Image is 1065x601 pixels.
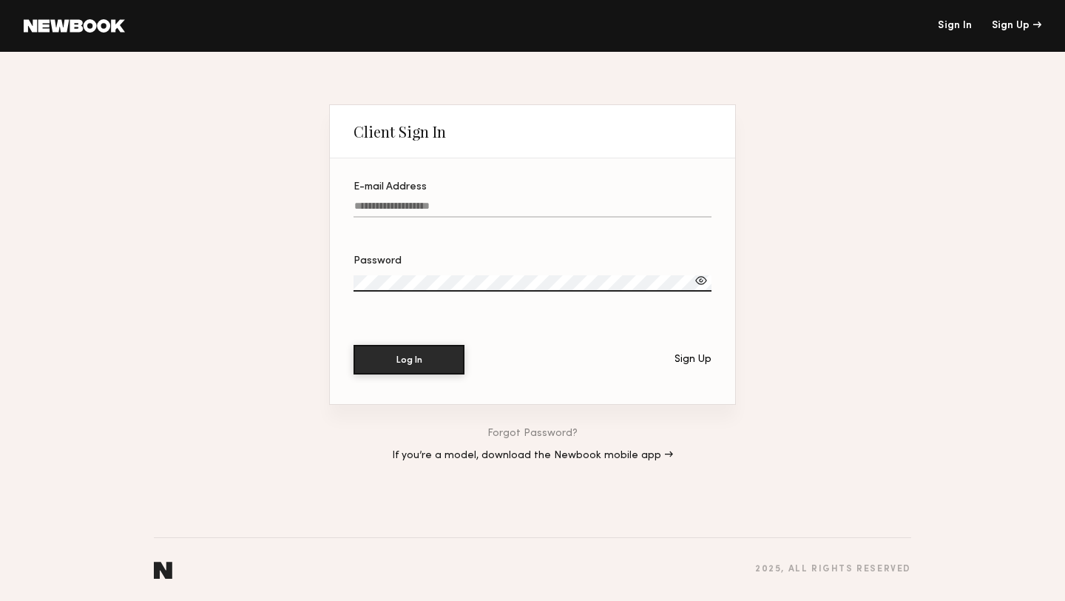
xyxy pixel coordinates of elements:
a: Forgot Password? [487,429,578,439]
div: E-mail Address [354,182,711,192]
a: If you’re a model, download the Newbook mobile app → [392,451,673,461]
div: 2025 , all rights reserved [755,565,911,574]
input: Password [354,275,711,292]
div: Sign Up [674,355,711,365]
div: Client Sign In [354,123,446,141]
div: Sign Up [992,21,1041,31]
a: Sign In [938,21,972,31]
button: Log In [354,345,464,375]
input: E-mail Address [354,201,711,218]
div: Password [354,256,711,266]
